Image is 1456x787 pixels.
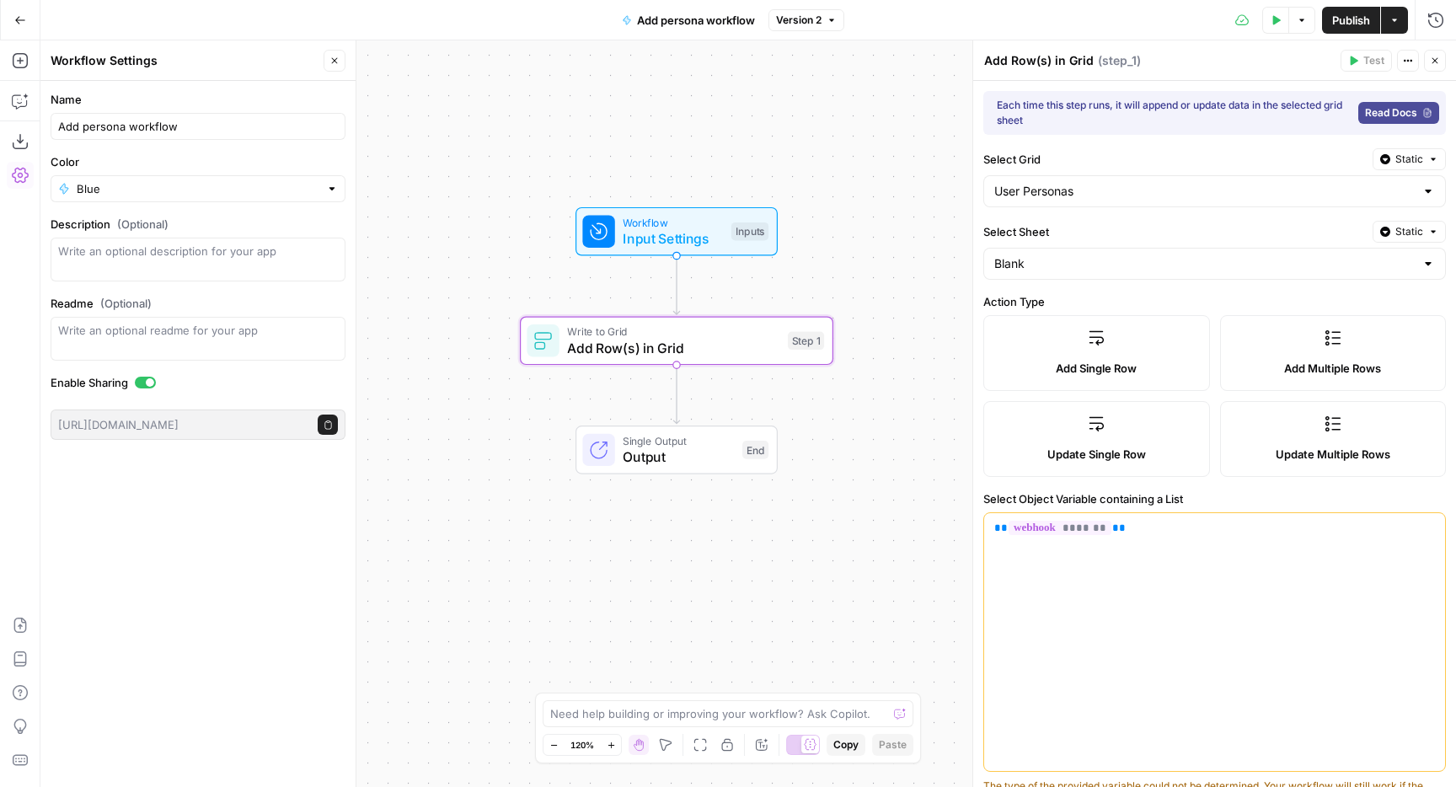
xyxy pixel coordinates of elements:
button: Add persona workflow [612,7,765,34]
span: Add Multiple Rows [1284,360,1381,377]
button: Publish [1322,7,1380,34]
label: Select Sheet [983,223,1366,240]
button: Paste [872,734,913,756]
input: Untitled [58,118,338,135]
span: Static [1395,224,1423,239]
span: (Optional) [100,295,152,312]
div: End [742,441,768,459]
span: Static [1395,152,1423,167]
span: Input Settings [623,228,723,249]
div: Single OutputOutputEnd [520,426,833,474]
span: Single Output [623,433,734,449]
span: Test [1363,53,1384,68]
span: Version 2 [776,13,822,28]
span: Copy [833,737,859,752]
span: ( step_1 ) [1098,52,1141,69]
label: Description [51,216,345,233]
label: Action Type [983,293,1446,310]
span: Read Docs [1365,105,1417,120]
span: Update Multiple Rows [1276,446,1390,463]
input: Blue [77,180,319,197]
div: Write to GridAdd Row(s) in GridStep 1 [520,317,833,366]
span: 120% [570,738,594,752]
label: Select Object Variable containing a List [983,490,1446,507]
label: Name [51,91,345,108]
label: Color [51,153,345,170]
textarea: Add Row(s) in Grid [984,52,1094,69]
g: Edge from step_1 to end [673,365,679,424]
button: Static [1373,148,1446,170]
input: Blank [994,255,1415,272]
span: Add Row(s) in Grid [567,338,779,358]
label: Select Grid [983,151,1366,168]
a: Read Docs [1358,102,1439,124]
span: Add Single Row [1056,360,1137,377]
div: Inputs [731,222,768,241]
span: Write to Grid [567,324,779,340]
button: Test [1341,50,1392,72]
div: WorkflowInput SettingsInputs [520,207,833,256]
span: Publish [1332,12,1370,29]
span: Update Single Row [1047,446,1146,463]
span: Add persona workflow [637,12,755,29]
span: (Optional) [117,216,169,233]
button: Version 2 [768,9,844,31]
label: Enable Sharing [51,374,345,391]
g: Edge from start to step_1 [673,256,679,315]
label: Readme [51,295,345,312]
span: Output [623,447,734,467]
input: User Personas [994,183,1415,200]
span: Workflow [623,214,723,230]
button: Copy [827,734,865,756]
span: Paste [879,737,907,752]
div: Step 1 [788,332,824,351]
button: Static [1373,221,1446,243]
div: Each time this step runs, it will append or update data in the selected grid sheet [997,98,1352,128]
div: Workflow Settings [51,52,318,69]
